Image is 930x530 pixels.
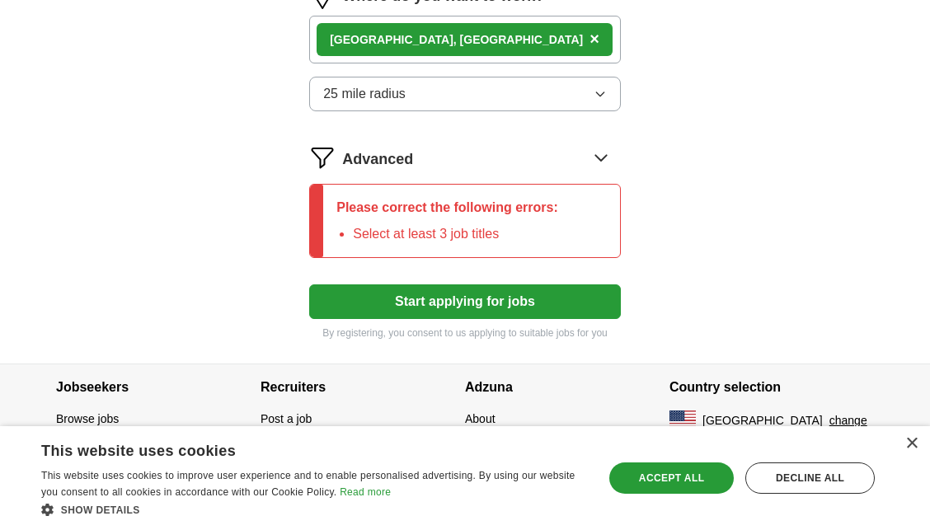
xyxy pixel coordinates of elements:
[465,412,496,425] a: About
[41,436,546,461] div: This website uses cookies
[829,412,867,429] button: change
[589,27,599,52] button: ×
[340,486,391,498] a: Read more, opens a new window
[353,224,558,244] li: Select at least 3 job titles
[589,30,599,48] span: ×
[323,84,406,104] span: 25 mile radius
[330,33,453,46] strong: [GEOGRAPHIC_DATA]
[61,504,140,516] span: Show details
[702,412,823,429] span: [GEOGRAPHIC_DATA]
[669,364,874,410] h4: Country selection
[342,148,413,171] span: Advanced
[41,501,587,518] div: Show details
[336,198,558,218] p: Please correct the following errors:
[261,412,312,425] a: Post a job
[745,462,875,494] div: Decline all
[309,284,621,319] button: Start applying for jobs
[309,326,621,340] p: By registering, you consent to us applying to suitable jobs for you
[56,412,119,425] a: Browse jobs
[330,31,583,49] div: , [GEOGRAPHIC_DATA]
[41,470,575,498] span: This website uses cookies to improve user experience and to enable personalised advertising. By u...
[609,462,734,494] div: Accept all
[309,144,336,171] img: filter
[905,438,918,450] div: Close
[309,77,621,111] button: 25 mile radius
[669,410,696,430] img: US flag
